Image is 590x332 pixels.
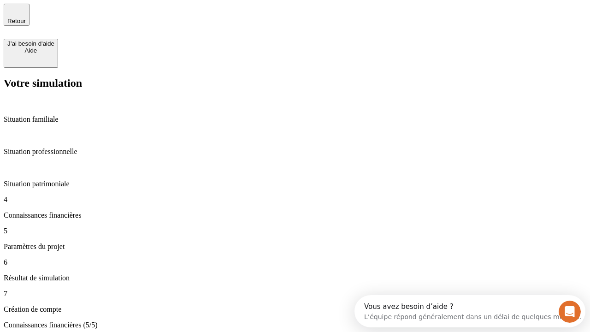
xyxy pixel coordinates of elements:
[7,47,54,54] div: Aide
[559,301,581,323] iframe: Intercom live chat
[4,180,586,188] p: Situation patrimoniale
[7,18,26,24] span: Retour
[10,8,227,15] div: Vous avez besoin d’aide ?
[4,305,586,314] p: Création de compte
[354,295,585,327] iframe: Intercom live chat discovery launcher
[10,15,227,25] div: L’équipe répond généralement dans un délai de quelques minutes.
[4,77,586,89] h2: Votre simulation
[4,4,254,29] div: Ouvrir le Messenger Intercom
[4,39,58,68] button: J’ai besoin d'aideAide
[4,290,586,298] p: 7
[4,115,586,124] p: Situation familiale
[4,148,586,156] p: Situation professionnelle
[4,274,586,282] p: Résultat de simulation
[7,40,54,47] div: J’ai besoin d'aide
[4,196,586,204] p: 4
[4,227,586,235] p: 5
[4,243,586,251] p: Paramètres du projet
[4,321,586,329] p: Connaissances financières (5/5)
[4,211,586,219] p: Connaissances financières
[4,258,586,267] p: 6
[4,4,29,26] button: Retour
